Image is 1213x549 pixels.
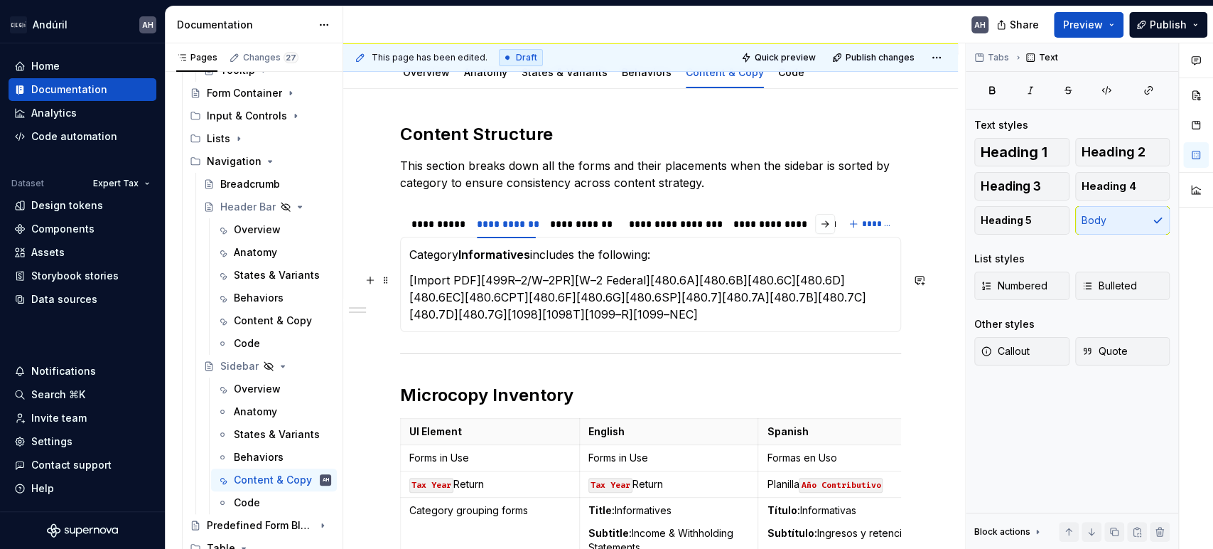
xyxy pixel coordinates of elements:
code: Año Contributivo [799,478,883,493]
div: Navigation [184,150,337,173]
div: Code [234,496,260,510]
div: Breadcrumb [220,177,280,191]
button: Expert Tax [87,174,156,193]
code: Tax Year [409,478,453,493]
div: Changes [243,52,298,63]
svg: Supernova Logo [47,523,118,538]
div: States & Variants [234,427,320,442]
a: States & Variants [211,423,337,446]
code: Tax Year [588,478,632,493]
button: Bulleted [1075,272,1170,300]
button: Notifications [9,360,156,383]
a: Code automation [9,125,156,148]
div: Code [772,57,810,87]
div: Notifications [31,364,96,378]
div: Documentation [31,82,107,97]
span: This page has been edited. [372,52,487,63]
button: Quote [1075,337,1170,366]
div: Behaviors [234,291,284,305]
div: Search ⌘K [31,388,85,402]
strong: Título: [767,504,799,516]
button: Preview [1054,12,1123,38]
span: Callout [981,344,1030,358]
strong: Informatives [458,247,530,262]
p: This section breaks down all the forms and their placements when the sidebar is sorted by categor... [400,157,901,191]
button: Heading 4 [1075,172,1170,201]
button: Publish changes [828,48,921,68]
div: Content & Copy [234,473,312,487]
div: Text styles [974,118,1028,132]
p: Ingresos y retenciones [767,526,928,540]
div: Block actions [974,522,1043,542]
button: Callout [974,337,1069,366]
a: Settings [9,430,156,453]
a: Behaviors [211,287,337,309]
div: Navigation [207,154,262,169]
p: Return [588,477,750,491]
a: Components [9,218,156,240]
div: Predefined Form Blocks [207,518,314,533]
span: Preview [1063,18,1103,32]
button: Help [9,477,156,500]
a: Invite team [9,407,156,430]
div: Input & Controls [207,109,287,123]
div: Code automation [31,129,117,144]
div: Header Bar [220,200,276,214]
a: Content & Copy [211,309,337,332]
button: Heading 2 [1075,138,1170,166]
span: Bulleted [1082,279,1137,293]
div: Input & Controls [184,105,337,127]
div: Behaviors [234,450,284,464]
div: States & Variants [516,57,613,87]
div: Documentation [177,18,311,32]
button: Search ⌘K [9,383,156,406]
div: Anatomy [234,405,277,419]
div: Assets [31,245,65,260]
a: Form Container [184,82,337,105]
span: Heading 5 [981,213,1032,228]
div: Content & Copy [234,314,312,328]
a: Home [9,55,156,78]
a: Design tokens [9,194,156,217]
a: Code [778,66,804,78]
button: Publish [1129,12,1207,38]
span: Publish [1150,18,1187,32]
a: Analytics [9,102,156,124]
div: Storybook stories [31,269,119,283]
span: Quick preview [755,52,816,63]
button: Heading 5 [974,206,1069,235]
p: Category grouping forms [409,503,571,518]
a: Behaviors [211,446,337,469]
div: Anatomy [458,57,513,87]
span: Expert Tax [93,178,139,189]
div: Dataset [11,178,44,189]
p: Forms in Use [588,451,750,465]
a: States & Variants [211,264,337,287]
span: Numbered [981,279,1047,293]
a: Breadcrumb [198,173,337,196]
button: Contact support [9,454,156,476]
a: Behaviors [622,66,672,78]
span: Tabs [988,52,1009,63]
strong: Subtítulo: [767,527,816,539]
a: Data sources [9,288,156,311]
p: Return [409,477,571,491]
div: Pages [176,52,217,63]
div: Lists [184,127,337,150]
div: Home [31,59,60,73]
div: Overview [397,57,455,87]
div: Sidebar [220,359,259,373]
strong: English [588,425,625,437]
div: Content & Copy [680,57,770,87]
a: Overview [211,218,337,241]
p: Planilla [767,477,928,491]
button: Share [989,12,1048,38]
div: Overview [234,223,281,237]
span: Publish changes [846,52,915,63]
div: Design tokens [31,198,103,213]
span: Quote [1082,344,1128,358]
button: AndúrilAH [3,9,162,40]
button: Quick preview [737,48,822,68]
div: List styles [974,252,1025,266]
span: Draft [516,52,537,63]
